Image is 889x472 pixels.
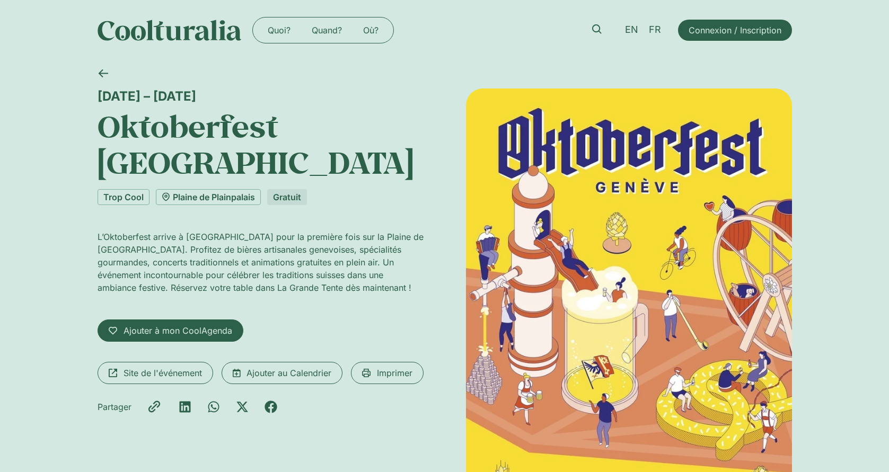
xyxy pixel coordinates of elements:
[207,400,220,413] div: Partager sur whatsapp
[257,22,389,39] nav: Menu
[351,362,424,384] a: Imprimer
[98,362,213,384] a: Site de l'événement
[236,400,249,413] div: Partager sur x-twitter
[98,230,424,294] p: L’Oktoberfest arrive à [GEOGRAPHIC_DATA] pour la première fois sur la Plaine de [GEOGRAPHIC_DATA]...
[156,189,261,205] a: Plaine de Plainpalais
[247,367,331,379] span: Ajouter au Calendrier
[353,22,389,39] a: Où?
[689,24,781,37] span: Connexion / Inscription
[124,367,202,379] span: Site de l'événement
[377,367,412,379] span: Imprimer
[222,362,342,384] a: Ajouter au Calendrier
[124,324,232,337] span: Ajouter à mon CoolAgenda
[179,400,191,413] div: Partager sur linkedin
[265,400,277,413] div: Partager sur facebook
[625,24,638,35] span: EN
[98,108,424,181] h1: Oktoberfest [GEOGRAPHIC_DATA]
[98,319,243,342] a: Ajouter à mon CoolAgenda
[644,22,666,38] a: FR
[678,20,792,41] a: Connexion / Inscription
[257,22,301,39] a: Quoi?
[267,189,307,205] div: Gratuit
[98,400,131,413] div: Partager
[620,22,644,38] a: EN
[301,22,353,39] a: Quand?
[649,24,661,35] span: FR
[98,88,424,104] div: [DATE] – [DATE]
[98,189,149,205] a: Trop Cool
